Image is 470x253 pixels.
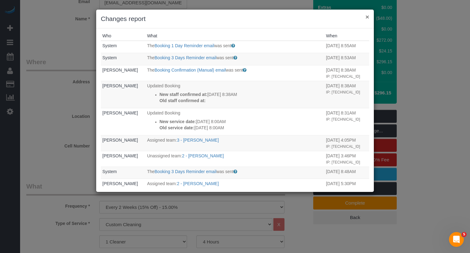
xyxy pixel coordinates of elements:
[324,151,369,167] td: When
[160,119,196,124] strong: New service date:
[155,169,216,174] a: Booking 3 Days Reminder email
[326,144,360,149] small: IP: [TECHNICAL_ID]
[326,160,360,164] small: IP: [TECHNICAL_ID]
[146,135,325,151] td: What
[102,110,138,115] a: [PERSON_NAME]
[326,117,360,122] small: IP: [TECHNICAL_ID]
[177,181,219,186] a: 2 - [PERSON_NAME]
[102,169,117,174] a: System
[462,232,467,237] span: 5
[365,14,369,20] button: ×
[147,83,180,88] span: Updated Booking
[101,14,369,23] h3: Changes report
[101,167,146,179] td: Who
[324,53,369,65] td: When
[326,74,360,79] small: IP: [TECHNICAL_ID]
[146,81,325,108] td: What
[146,167,325,179] td: What
[147,169,155,174] span: The
[324,135,369,151] td: When
[147,181,177,186] span: Assigned team:
[147,55,155,60] span: The
[449,232,464,247] iframe: Intercom live chat
[146,179,325,195] td: What
[101,41,146,53] td: Who
[146,151,325,167] td: What
[146,108,325,135] td: What
[160,98,206,103] strong: Old staff confirmed at:
[326,90,360,94] small: IP: [TECHNICAL_ID]
[147,138,177,143] span: Assigned team:
[146,53,325,65] td: What
[101,179,146,195] td: Who
[146,41,325,53] td: What
[102,55,117,60] a: System
[216,169,233,174] span: was sent
[155,43,214,48] a: Booking 1 Day Reminder email
[146,31,325,41] th: What
[155,68,226,73] a: Booking Confirmation (Manual) email
[147,153,182,158] span: Unassigned team:
[324,108,369,135] td: When
[324,179,369,195] td: When
[160,118,323,125] p: [DATE] 8:00AM
[102,138,138,143] a: [PERSON_NAME]
[102,68,138,73] a: [PERSON_NAME]
[102,83,138,88] a: [PERSON_NAME]
[324,65,369,81] td: When
[324,31,369,41] th: When
[102,43,117,48] a: System
[147,43,155,48] span: The
[324,81,369,108] td: When
[214,43,231,48] span: was sent
[177,138,219,143] a: 3 - [PERSON_NAME]
[101,135,146,151] td: Who
[102,181,138,186] a: [PERSON_NAME]
[101,151,146,167] td: Who
[101,31,146,41] th: Who
[155,55,216,60] a: Booking 3 Days Reminder email
[324,167,369,179] td: When
[96,10,374,192] sui-modal: Changes report
[160,92,207,97] strong: New staff confirmed at:
[160,91,323,97] p: [DATE] 8:38AM
[101,65,146,81] td: Who
[101,108,146,135] td: Who
[226,68,243,73] span: was sent
[101,81,146,108] td: Who
[324,41,369,53] td: When
[216,55,233,60] span: was sent
[102,153,138,158] a: [PERSON_NAME]
[147,110,180,115] span: Updated Booking
[182,153,224,158] a: 2 - [PERSON_NAME]
[101,53,146,65] td: Who
[146,65,325,81] td: What
[147,68,155,73] span: The
[160,125,323,131] p: [DATE] 8:00AM
[160,125,194,130] strong: Old service date:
